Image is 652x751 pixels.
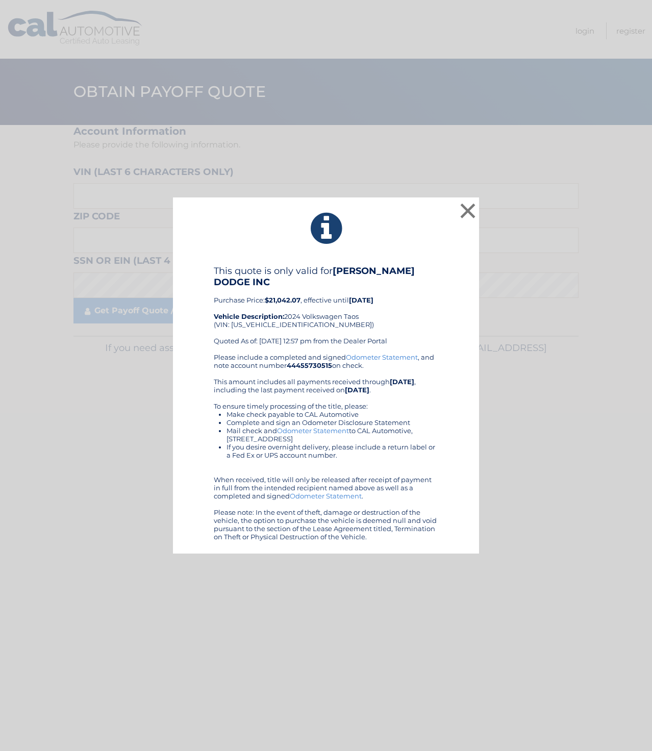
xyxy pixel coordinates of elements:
[458,201,478,221] button: ×
[290,492,362,500] a: Odometer Statement
[214,265,438,353] div: Purchase Price: , effective until 2024 Volkswagen Taos (VIN: [US_VEHICLE_IDENTIFICATION_NUMBER]) ...
[227,427,438,443] li: Mail check and to CAL Automotive, [STREET_ADDRESS]
[345,386,369,394] b: [DATE]
[227,443,438,459] li: If you desire overnight delivery, please include a return label or a Fed Ex or UPS account number.
[214,265,438,288] h4: This quote is only valid for
[227,410,438,418] li: Make check payable to CAL Automotive
[214,265,415,288] b: [PERSON_NAME] DODGE INC
[227,418,438,427] li: Complete and sign an Odometer Disclosure Statement
[277,427,349,435] a: Odometer Statement
[346,353,418,361] a: Odometer Statement
[214,353,438,541] div: Please include a completed and signed , and note account number on check. This amount includes al...
[390,378,414,386] b: [DATE]
[214,312,284,320] strong: Vehicle Description:
[287,361,332,369] b: 44455730515
[349,296,373,304] b: [DATE]
[265,296,300,304] b: $21,042.07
